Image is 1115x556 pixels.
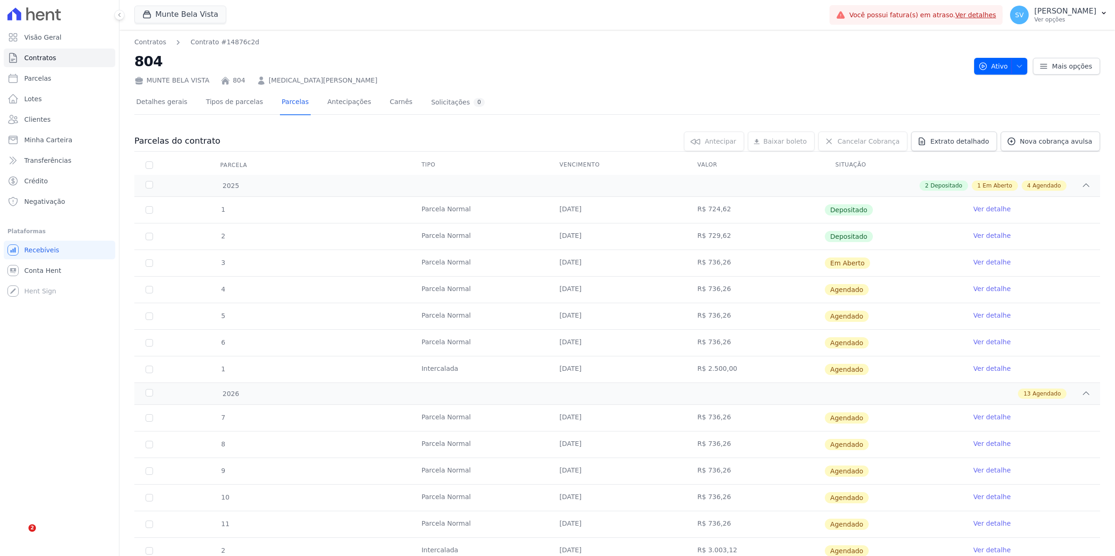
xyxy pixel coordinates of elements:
td: R$ 736,26 [686,511,824,537]
th: Vencimento [548,155,686,175]
span: 1 [220,365,225,373]
span: Agendado [825,439,869,450]
a: Visão Geral [4,28,115,47]
th: Valor [686,155,824,175]
span: 9 [220,467,225,474]
p: Ver opções [1034,16,1096,23]
span: Transferências [24,156,71,165]
td: R$ 736,26 [686,250,824,276]
th: Situação [824,155,962,175]
a: Ver detalhe [973,204,1010,214]
span: 4 [1027,181,1031,190]
a: Ver detalhe [973,492,1010,501]
span: Em Aberto [825,257,871,269]
span: Agendado [825,364,869,375]
span: Você possui fatura(s) em atraso. [849,10,996,20]
span: Mais opções [1052,62,1092,71]
a: 804 [233,76,245,85]
td: Parcela Normal [410,458,548,484]
td: [DATE] [548,431,686,458]
td: [DATE] [548,356,686,382]
td: R$ 736,26 [686,330,824,356]
span: Conta Hent [24,266,61,275]
input: default [146,441,153,448]
a: Ver detalhe [973,439,1010,448]
span: Agendado [825,311,869,322]
span: Contratos [24,53,56,63]
span: Ativo [978,58,1008,75]
a: Conta Hent [4,261,115,280]
a: Contrato #14876c2d [190,37,259,47]
td: Intercalada [410,356,548,382]
span: 2 [925,181,929,190]
a: Antecipações [326,90,373,115]
span: 7 [220,414,225,421]
a: Parcelas [4,69,115,88]
td: [DATE] [548,277,686,303]
span: 10 [220,493,230,501]
a: Ver detalhe [973,337,1010,347]
th: Tipo [410,155,548,175]
td: [DATE] [548,223,686,250]
span: Lotes [24,94,42,104]
div: Parcela [209,156,258,174]
span: Visão Geral [24,33,62,42]
td: [DATE] [548,303,686,329]
a: Ver detalhe [973,412,1010,422]
td: Parcela Normal [410,303,548,329]
input: default [146,259,153,267]
iframe: Intercom live chat [9,524,32,547]
a: Ver detalhe [973,519,1010,528]
span: 2 [220,232,225,240]
span: Agendado [825,284,869,295]
button: Ativo [974,58,1028,75]
a: Transferências [4,151,115,170]
span: 1 [977,181,981,190]
span: 3 [220,259,225,266]
td: Parcela Normal [410,511,548,537]
td: R$ 729,62 [686,223,824,250]
div: Solicitações [431,98,485,107]
div: Plataformas [7,226,111,237]
td: [DATE] [548,511,686,537]
td: Parcela Normal [410,277,548,303]
input: default [146,339,153,347]
a: Contratos [134,37,166,47]
span: Nova cobrança avulsa [1020,137,1092,146]
td: R$ 2.500,00 [686,356,824,382]
a: Parcelas [280,90,311,115]
td: R$ 736,26 [686,485,824,511]
a: Lotes [4,90,115,108]
span: Depositado [825,204,873,215]
span: Recebíveis [24,245,59,255]
a: Contratos [4,49,115,67]
input: default [146,286,153,293]
span: 1 [220,206,225,213]
input: Só é possível selecionar pagamentos em aberto [146,233,153,240]
span: Minha Carteira [24,135,72,145]
td: [DATE] [548,250,686,276]
td: R$ 736,26 [686,431,824,458]
td: [DATE] [548,197,686,223]
td: R$ 736,26 [686,303,824,329]
span: Agendado [825,466,869,477]
a: Nova cobrança avulsa [1001,132,1100,151]
span: Clientes [24,115,50,124]
td: Parcela Normal [410,223,548,250]
a: Mais opções [1033,58,1100,75]
a: Ver detalhe [973,364,1010,373]
input: default [146,547,153,555]
div: MUNTE BELA VISTA [134,76,209,85]
input: Só é possível selecionar pagamentos em aberto [146,206,153,214]
td: [DATE] [548,330,686,356]
td: Parcela Normal [410,197,548,223]
td: [DATE] [548,485,686,511]
h3: Parcelas do contrato [134,135,220,146]
td: R$ 736,26 [686,277,824,303]
input: default [146,366,153,373]
button: SV [PERSON_NAME] Ver opções [1003,2,1115,28]
td: Parcela Normal [410,485,548,511]
td: [DATE] [548,405,686,431]
span: 2 [220,547,225,554]
a: Carnês [388,90,414,115]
